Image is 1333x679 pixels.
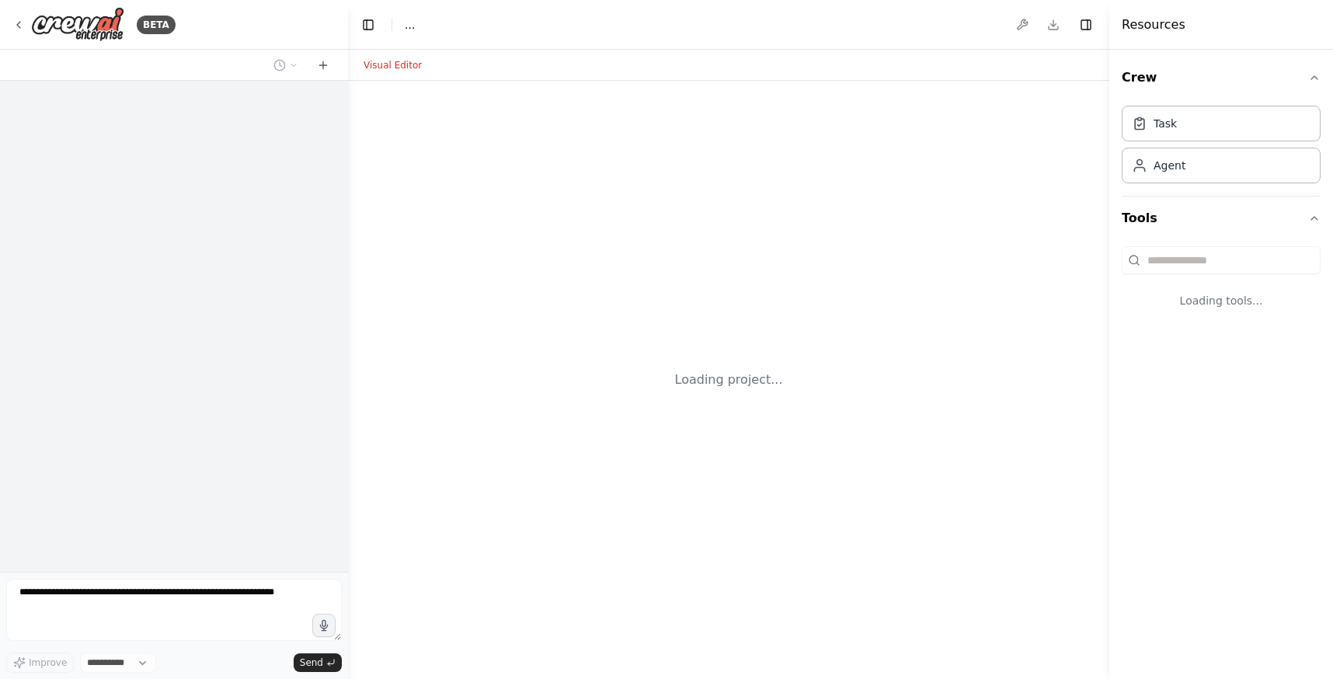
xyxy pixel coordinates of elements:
[1122,197,1321,240] button: Tools
[1122,280,1321,321] div: Loading tools...
[1122,56,1321,99] button: Crew
[675,371,783,389] div: Loading project...
[405,17,415,33] nav: breadcrumb
[405,17,415,33] span: ...
[29,656,67,669] span: Improve
[312,614,336,637] button: Click to speak your automation idea
[267,56,305,75] button: Switch to previous chat
[300,656,323,669] span: Send
[354,56,431,75] button: Visual Editor
[357,14,379,36] button: Hide left sidebar
[6,653,74,673] button: Improve
[1122,99,1321,196] div: Crew
[1075,14,1097,36] button: Hide right sidebar
[1122,16,1185,34] h4: Resources
[1154,116,1177,131] div: Task
[31,7,124,42] img: Logo
[1154,158,1185,173] div: Agent
[137,16,176,34] div: BETA
[294,653,342,672] button: Send
[1122,240,1321,333] div: Tools
[311,56,336,75] button: Start a new chat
